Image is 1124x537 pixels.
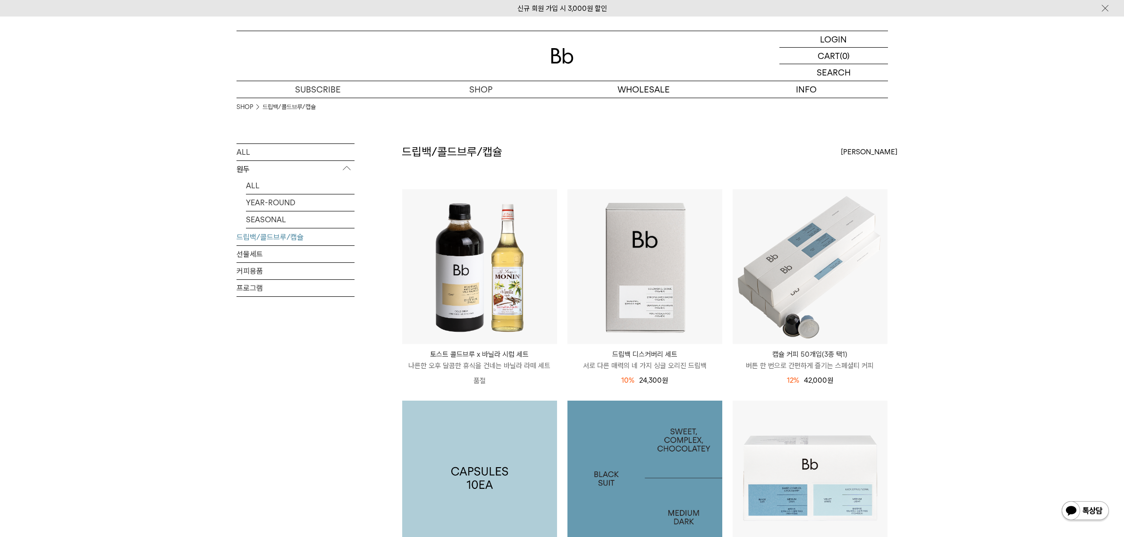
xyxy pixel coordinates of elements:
[827,376,833,385] span: 원
[841,146,897,158] span: [PERSON_NAME]
[237,246,355,262] a: 선물세트
[262,102,316,112] a: 드립백/콜드브루/캡슐
[820,31,847,47] p: LOGIN
[237,102,253,112] a: SHOP
[246,194,355,211] a: YEAR-ROUND
[733,360,887,371] p: 버튼 한 번으로 간편하게 즐기는 스페셜티 커피
[402,144,502,160] h2: 드립백/콜드브루/캡슐
[562,81,725,98] p: WHOLESALE
[237,81,399,98] a: SUBSCRIBE
[662,376,668,385] span: 원
[817,64,851,81] p: SEARCH
[818,48,840,64] p: CART
[787,375,799,386] div: 12%
[402,189,557,344] img: 토스트 콜드브루 x 바닐라 시럽 세트
[237,229,355,245] a: 드립백/콜드브루/캡슐
[733,189,887,344] img: 캡슐 커피 50개입(3종 택1)
[567,189,722,344] img: 드립백 디스커버리 세트
[399,81,562,98] a: SHOP
[779,31,888,48] a: LOGIN
[733,349,887,360] p: 캡슐 커피 50개입(3종 택1)
[517,4,607,13] a: 신규 회원 가입 시 3,000원 할인
[621,375,634,386] div: 10%
[639,376,668,385] span: 24,300
[725,81,888,98] p: INFO
[402,360,557,371] p: 나른한 오후 달콤한 휴식을 건네는 바닐라 라떼 세트
[246,177,355,194] a: ALL
[402,349,557,360] p: 토스트 콜드브루 x 바닐라 시럽 세트
[567,360,722,371] p: 서로 다른 매력의 네 가지 싱글 오리진 드립백
[402,349,557,371] a: 토스트 콜드브루 x 바닐라 시럽 세트 나른한 오후 달콤한 휴식을 건네는 바닐라 라떼 세트
[1061,500,1110,523] img: 카카오톡 채널 1:1 채팅 버튼
[237,161,355,178] p: 원두
[779,48,888,64] a: CART (0)
[246,211,355,228] a: SEASONAL
[237,280,355,296] a: 프로그램
[567,349,722,360] p: 드립백 디스커버리 세트
[733,349,887,371] a: 캡슐 커피 50개입(3종 택1) 버튼 한 번으로 간편하게 즐기는 스페셜티 커피
[237,144,355,160] a: ALL
[237,263,355,279] a: 커피용품
[840,48,850,64] p: (0)
[551,48,574,64] img: 로고
[804,376,833,385] span: 42,000
[567,349,722,371] a: 드립백 디스커버리 세트 서로 다른 매력의 네 가지 싱글 오리진 드립백
[402,371,557,390] p: 품절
